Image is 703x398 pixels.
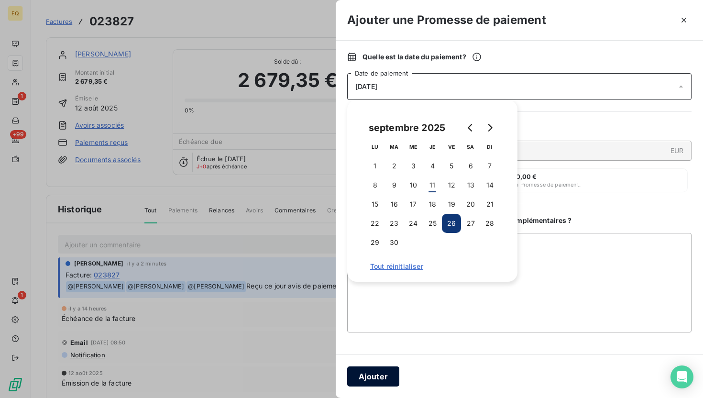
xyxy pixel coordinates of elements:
button: 28 [480,214,499,233]
span: Quelle est la date du paiement ? [362,52,482,62]
button: 5 [442,156,461,176]
button: 10 [404,176,423,195]
button: 19 [442,195,461,214]
button: 16 [384,195,404,214]
button: 1 [365,156,384,176]
button: 20 [461,195,480,214]
span: [DATE] [355,83,377,90]
button: Ajouter [347,366,399,387]
th: jeudi [423,137,442,156]
button: 14 [480,176,499,195]
th: vendredi [442,137,461,156]
button: 18 [423,195,442,214]
button: 21 [480,195,499,214]
button: 12 [442,176,461,195]
span: Tout réinitialiser [370,263,494,270]
button: 13 [461,176,480,195]
button: 15 [365,195,384,214]
div: septembre 2025 [365,120,449,135]
button: 30 [384,233,404,252]
button: 9 [384,176,404,195]
button: 2 [384,156,404,176]
button: 22 [365,214,384,233]
button: Go to previous month [461,118,480,137]
th: mardi [384,137,404,156]
button: 29 [365,233,384,252]
th: samedi [461,137,480,156]
button: 11 [423,176,442,195]
button: 7 [480,156,499,176]
button: 25 [423,214,442,233]
th: dimanche [480,137,499,156]
button: 4 [423,156,442,176]
button: 27 [461,214,480,233]
button: 8 [365,176,384,195]
button: 26 [442,214,461,233]
button: Go to next month [480,118,499,137]
button: 6 [461,156,480,176]
div: Open Intercom Messenger [670,365,693,388]
button: 24 [404,214,423,233]
th: mercredi [404,137,423,156]
button: 17 [404,195,423,214]
h3: Ajouter une Promesse de paiement [347,11,546,29]
button: 23 [384,214,404,233]
button: 3 [404,156,423,176]
th: lundi [365,137,384,156]
span: 0,00 € [516,173,537,180]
